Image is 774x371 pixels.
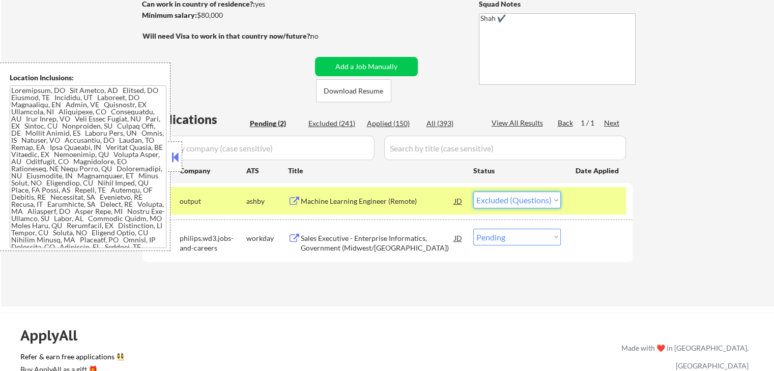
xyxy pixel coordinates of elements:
div: philips.wd3.jobs-and-careers [180,233,246,253]
div: ApplyAll [20,327,89,344]
div: ashby [246,196,288,206]
div: Applied (150) [367,118,418,129]
div: Pending (2) [250,118,301,129]
div: output [180,196,246,206]
div: Excluded (241) [308,118,359,129]
div: Back [558,118,574,128]
div: JD [453,192,464,210]
strong: Will need Visa to work in that country now/future?: [142,32,312,40]
div: no [310,31,339,41]
div: $80,000 [142,10,311,20]
div: Sales Executive - Enterprise Informatics, Government (Midwest/[GEOGRAPHIC_DATA]) [301,233,454,253]
div: Status [473,161,561,179]
div: Date Applied [576,166,620,176]
div: ATS [246,166,288,176]
div: All (393) [426,118,477,129]
div: Applications [146,113,246,126]
input: Search by company (case sensitive) [146,136,375,160]
a: Refer & earn free applications 👯‍♀️ [20,353,409,364]
div: workday [246,233,288,243]
div: Location Inclusions: [10,73,166,83]
div: Company [180,166,246,176]
button: Download Resume [316,79,391,102]
strong: Minimum salary: [142,11,197,19]
div: Next [604,118,620,128]
div: Title [288,166,464,176]
button: Add a Job Manually [315,57,418,76]
div: 1 / 1 [581,118,604,128]
div: Machine Learning Engineer (Remote) [301,196,454,206]
div: JD [453,229,464,247]
div: View All Results [492,118,546,128]
input: Search by title (case sensitive) [384,136,626,160]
